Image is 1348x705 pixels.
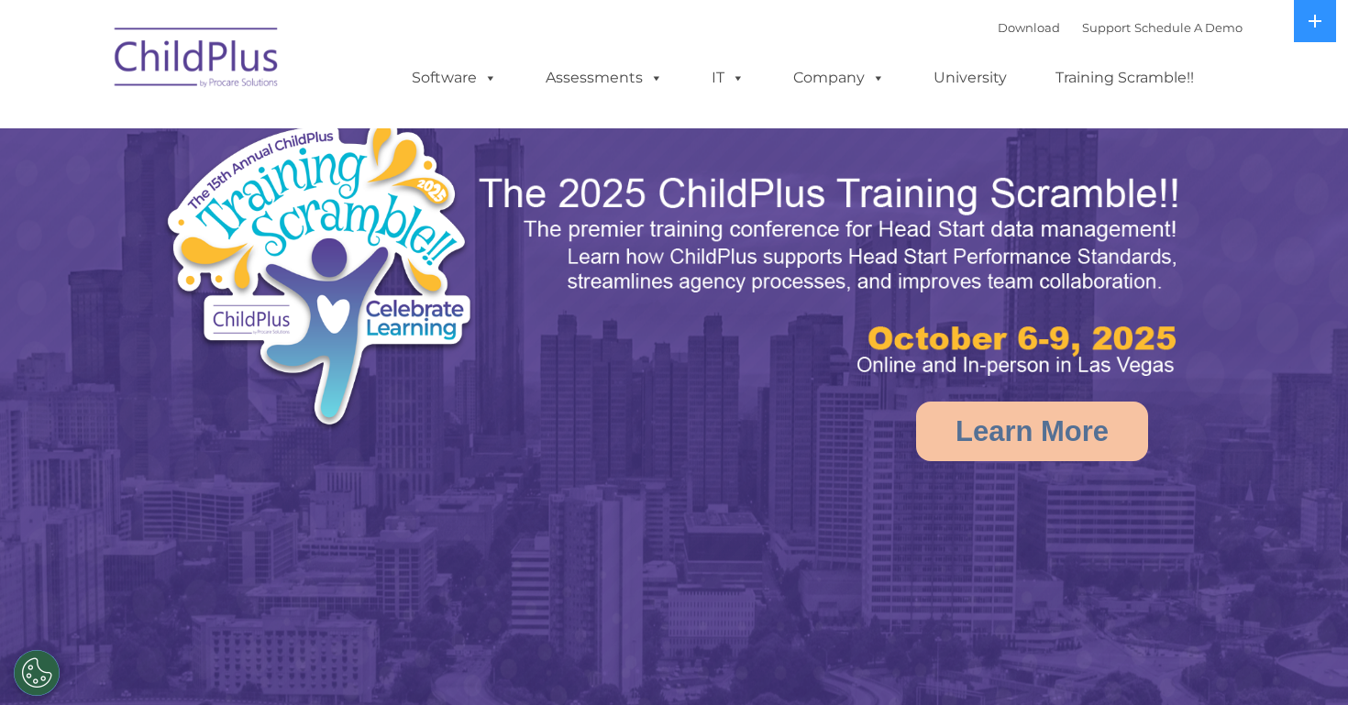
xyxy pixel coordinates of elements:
[1082,20,1131,35] a: Support
[14,650,60,696] button: Cookies Settings
[527,60,681,96] a: Assessments
[1037,60,1212,96] a: Training Scramble!!
[916,402,1148,461] a: Learn More
[105,15,289,106] img: ChildPlus by Procare Solutions
[693,60,763,96] a: IT
[393,60,515,96] a: Software
[998,20,1060,35] a: Download
[998,20,1243,35] font: |
[775,60,903,96] a: Company
[1256,617,1348,705] iframe: Chat Widget
[915,60,1025,96] a: University
[1134,20,1243,35] a: Schedule A Demo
